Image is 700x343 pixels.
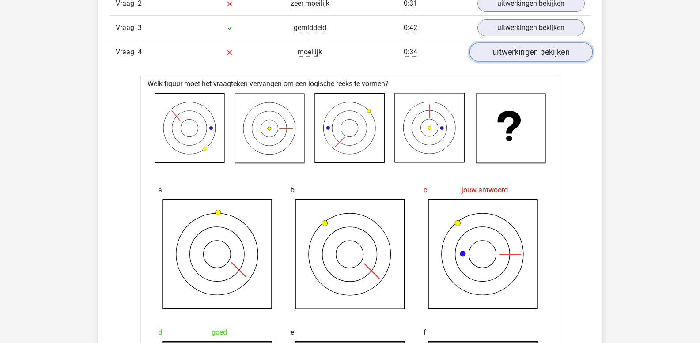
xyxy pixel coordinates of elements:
[424,181,427,199] span: c
[158,181,162,199] span: a
[404,48,417,57] span: 0:34
[298,48,322,57] span: moeilijk
[404,23,417,32] span: 0:42
[138,48,142,56] span: 4
[424,324,426,341] span: f
[158,324,162,341] span: d
[116,23,138,33] span: Vraag
[291,181,295,199] span: b
[469,43,592,62] a: uitwerkingen bekijken
[424,181,542,199] div: jouw antwoord
[138,23,142,32] span: 3
[158,324,277,341] div: goed
[294,23,326,32] span: gemiddeld
[477,19,585,36] a: uitwerkingen bekijken
[291,324,294,341] span: e
[116,47,138,57] span: Vraag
